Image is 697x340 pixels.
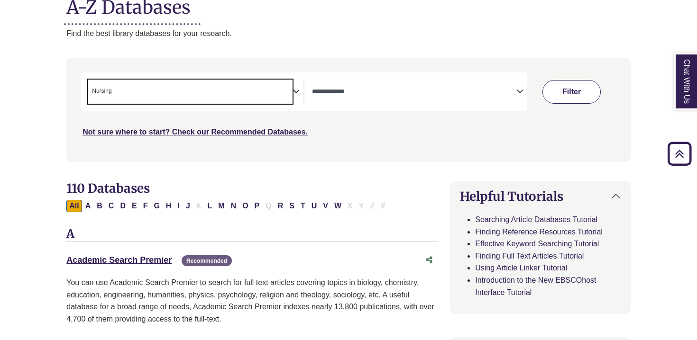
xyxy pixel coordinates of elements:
span: 110 Databases [66,180,150,196]
a: Finding Full Text Articles Tutorial [475,252,584,260]
button: Filter Results I [174,200,182,212]
button: Filter Results B [94,200,105,212]
a: Introduction to the New EBSCOhost Interface Tutorial [475,276,596,296]
button: Share this database [420,251,439,269]
button: Filter Results W [331,200,344,212]
button: Filter Results D [117,200,128,212]
button: Filter Results S [286,200,297,212]
h3: A [66,227,439,242]
button: Filter Results V [320,200,331,212]
p: You can use Academic Search Premier to search for full text articles covering topics in biology, ... [66,277,439,325]
button: Filter Results U [309,200,320,212]
a: Back to Top [664,147,695,160]
a: Not sure where to start? Check our Recommended Databases. [83,128,308,136]
button: Filter Results L [204,200,215,212]
a: Effective Keyword Searching Tutorial [475,240,599,248]
textarea: Search [312,89,516,96]
button: Filter Results T [298,200,308,212]
span: Recommended [182,255,232,266]
div: Alpha-list to filter by first letter of database name [66,201,389,209]
button: Filter Results P [252,200,263,212]
button: Filter Results R [275,200,286,212]
a: Finding Reference Resources Tutorial [475,228,603,236]
textarea: Search [114,89,118,96]
button: Filter Results C [106,200,117,212]
button: Filter Results N [228,200,239,212]
button: Filter Results F [140,200,151,212]
button: Filter Results J [183,200,193,212]
a: Academic Search Premier [66,255,172,265]
button: All [66,200,82,212]
button: Filter Results A [83,200,94,212]
button: Filter Results O [239,200,251,212]
a: Using Article Linker Tutorial [475,264,567,272]
li: Nursing [88,87,111,96]
button: Submit for Search Results [542,80,601,104]
button: Filter Results M [215,200,227,212]
button: Filter Results E [129,200,140,212]
button: Filter Results G [151,200,162,212]
button: Helpful Tutorials [450,181,630,211]
p: Find the best library databases for your research. [66,27,631,40]
button: Filter Results H [163,200,174,212]
a: Searching Article Databases Tutorial [475,215,597,224]
nav: Search filters [66,58,631,161]
span: Nursing [92,87,111,96]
